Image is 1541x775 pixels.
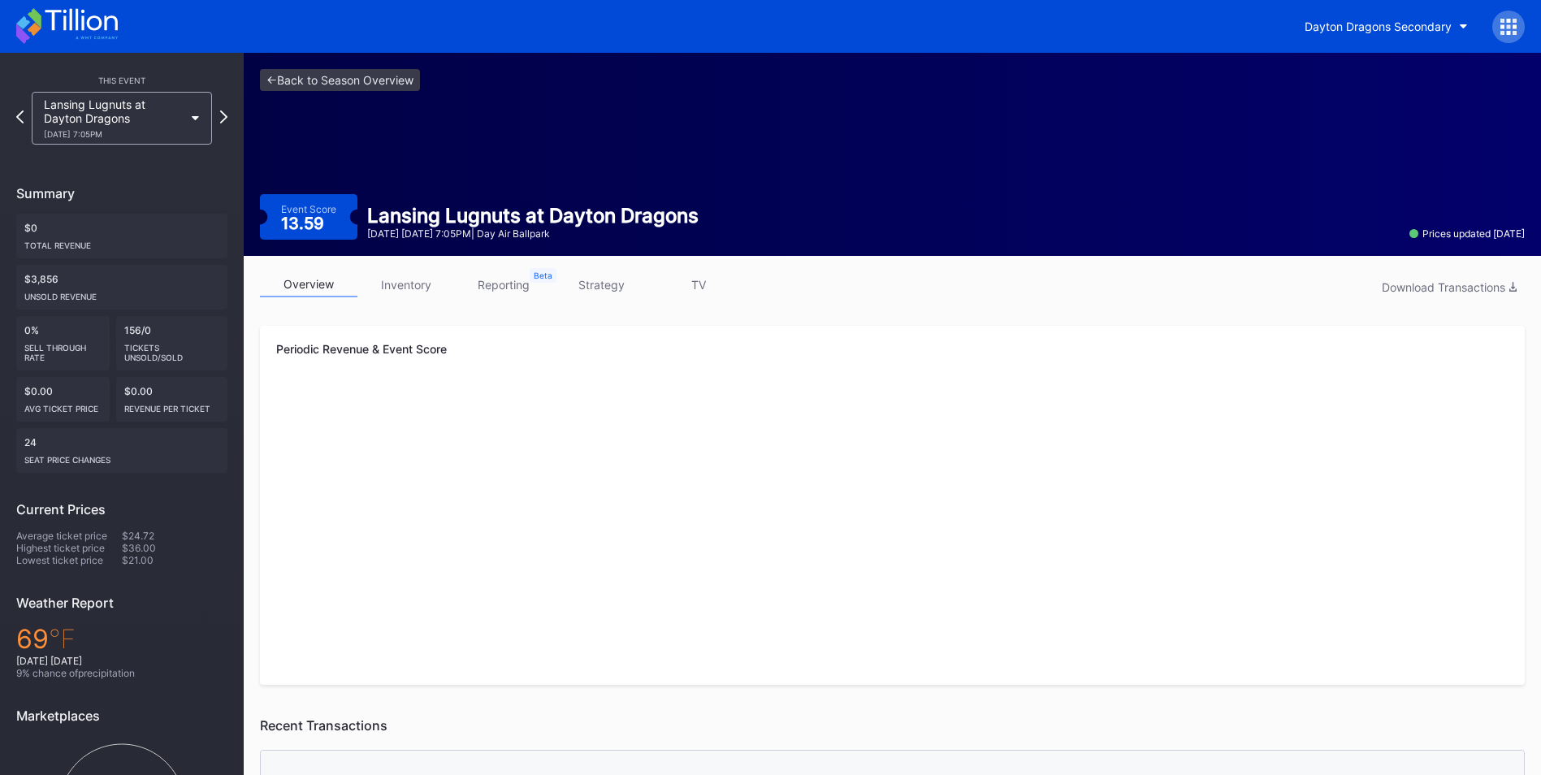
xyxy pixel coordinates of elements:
div: Weather Report [16,595,227,611]
div: Avg ticket price [24,397,102,413]
div: $36.00 [122,542,227,554]
a: reporting [455,272,552,297]
div: Periodic Revenue & Event Score [276,342,1509,356]
button: Download Transactions [1374,276,1525,298]
div: Highest ticket price [16,542,122,554]
div: $21.00 [122,554,227,566]
a: <-Back to Season Overview [260,69,420,91]
div: [DATE] [DATE] [16,655,227,667]
div: $0.00 [16,377,110,422]
div: [DATE] 7:05PM [44,129,184,139]
div: Summary [16,185,227,201]
div: Dayton Dragons Secondary [1305,19,1452,33]
div: 13.59 [281,215,328,232]
svg: Chart title [276,384,1509,547]
div: $0.00 [116,377,228,422]
div: Lansing Lugnuts at Dayton Dragons [367,204,699,227]
div: 9 % chance of precipitation [16,667,227,679]
div: 69 [16,623,227,655]
div: Sell Through Rate [24,336,102,362]
div: $0 [16,214,227,258]
div: Total Revenue [24,234,219,250]
div: 0% [16,316,110,370]
div: This Event [16,76,227,85]
svg: Chart title [276,547,1509,669]
a: strategy [552,272,650,297]
div: 24 [16,428,227,473]
div: seat price changes [24,448,219,465]
div: 156/0 [116,316,228,370]
div: Tickets Unsold/Sold [124,336,220,362]
div: $3,856 [16,265,227,310]
a: inventory [357,272,455,297]
div: Lansing Lugnuts at Dayton Dragons [44,97,184,139]
div: $24.72 [122,530,227,542]
div: Prices updated [DATE] [1409,227,1525,240]
button: Dayton Dragons Secondary [1292,11,1480,41]
div: Event Score [281,203,336,215]
div: [DATE] [DATE] 7:05PM | Day Air Ballpark [367,227,699,240]
div: Average ticket price [16,530,122,542]
a: TV [650,272,747,297]
a: overview [260,272,357,297]
div: Recent Transactions [260,717,1525,734]
div: Download Transactions [1382,280,1517,294]
div: Marketplaces [16,708,227,724]
div: Revenue per ticket [124,397,220,413]
div: Current Prices [16,501,227,517]
div: Unsold Revenue [24,285,219,301]
div: Lowest ticket price [16,554,122,566]
span: ℉ [49,623,76,655]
